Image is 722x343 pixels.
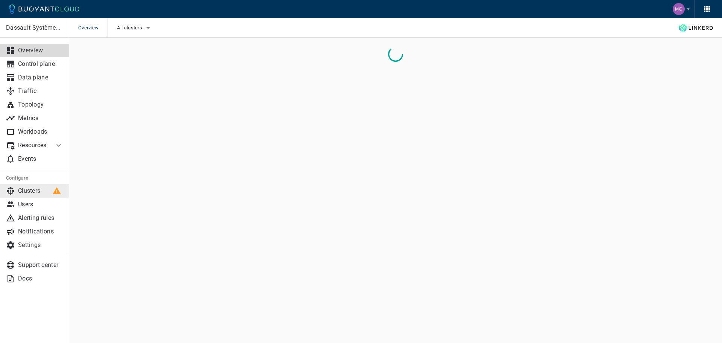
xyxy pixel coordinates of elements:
p: Notifications [18,228,63,235]
p: Workloads [18,128,63,136]
p: Users [18,201,63,208]
p: Topology [18,101,63,108]
span: All clusters [117,25,144,31]
p: Docs [18,275,63,282]
p: Metrics [18,114,63,122]
h5: Configure [6,175,63,181]
p: Resources [18,142,48,149]
p: Events [18,155,63,163]
img: Monik Gandhi [673,3,685,15]
span: Overview [78,18,108,38]
button: All clusters [117,22,153,34]
p: Data plane [18,74,63,81]
p: Overview [18,47,63,54]
p: Dassault Systèmes- MEDIDATA [6,24,63,32]
p: Support center [18,261,63,269]
p: Clusters [18,187,63,195]
p: Traffic [18,87,63,95]
p: Control plane [18,60,63,68]
p: Settings [18,241,63,249]
p: Alerting rules [18,214,63,222]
